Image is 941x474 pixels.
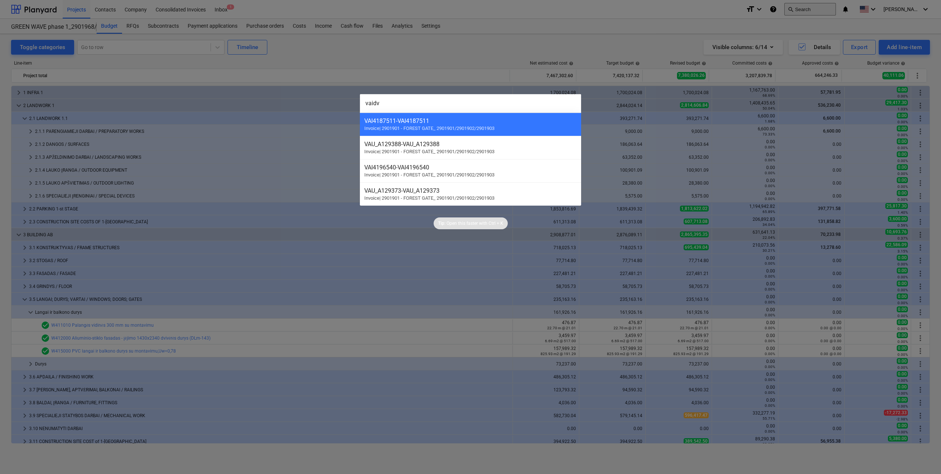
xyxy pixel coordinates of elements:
input: Search for projects, line-items, contracts, payment applications, subcontractors... [360,94,581,113]
span: Invoice | 2901901 - FOREST GATE_ 2901901/2901902/2901903 [364,172,494,178]
div: VAI4196540 - VAI4196540 [364,164,577,171]
div: VAI4187511-VAI4187511Invoice| 2901901 - FOREST GATE_ 2901901/2901902/2901903 [360,113,581,136]
p: Open this faster with [447,220,487,227]
p: Tip: [438,220,445,227]
div: VAU_A129373 - VAU_A129373 [364,187,577,194]
div: Tip:Open this faster withCtrl + K [434,217,508,229]
div: VAI4196540-VAI4196540Invoice| 2901901 - FOREST GATE_ 2901901/2901902/2901903 [360,159,581,182]
span: Invoice | 2901901 - FOREST GATE_ 2901901/2901902/2901903 [364,149,494,154]
p: Ctrl + K [489,220,503,227]
div: VAU_A129388 - VAU_A129388 [364,141,577,148]
div: VAU_A129373-VAU_A129373Invoice| 2901901 - FOREST GATE_ 2901901/2901902/2901903 [360,182,581,206]
span: Invoice | 2901901 - FOREST GATE_ 2901901/2901902/2901903 [364,195,494,201]
span: Invoice | 2901901 - FOREST GATE_ 2901901/2901902/2901903 [364,126,494,131]
div: VAI4187511 - VAI4187511 [364,117,577,124]
div: VAU_A129388-VAU_A129388Invoice| 2901901 - FOREST GATE_ 2901901/2901902/2901903 [360,136,581,159]
iframe: Chat Widget [776,177,941,474]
